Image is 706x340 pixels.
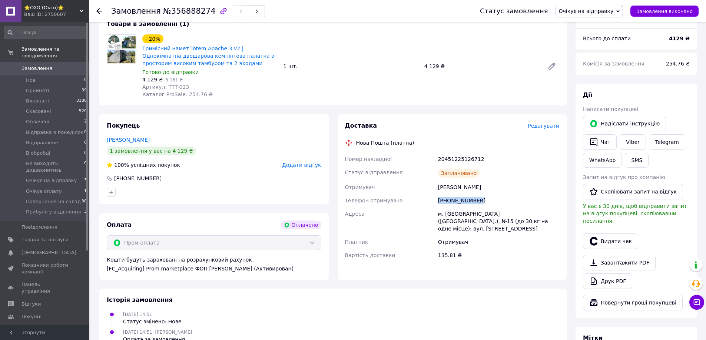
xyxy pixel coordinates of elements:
[84,160,87,174] span: 0
[96,7,102,15] div: Повернутися назад
[142,69,199,75] span: Готово до відправки
[21,236,69,243] span: Товари та послуги
[4,26,87,39] input: Пошук
[21,301,41,307] span: Відгуки
[82,87,87,94] span: 39
[84,209,87,215] span: 3
[583,203,687,224] span: У вас є 30 днів, щоб відправити запит на відгук покупцеві, скопіювавши посилання.
[84,118,87,125] span: 2
[142,77,163,83] span: 4 129 ₴
[113,175,162,182] div: [PHONE_NUMBER]
[21,65,52,72] span: Замовлення
[26,129,83,136] span: Відправка в понеділок
[21,224,57,230] span: Повідомлення
[583,255,656,270] a: Завантажити PDF
[281,221,321,229] div: Оплачено
[438,169,480,178] div: Заплановано
[26,139,58,146] span: Відправлене
[559,8,614,14] span: Очікує на відправку
[163,7,216,16] span: №356888274
[544,59,559,74] a: Редагувати
[583,134,617,150] button: Чат
[345,122,377,129] span: Доставка
[107,256,321,272] div: Кошти будуть зараховані на розрахунковий рахунок
[583,91,592,98] span: Дії
[480,7,548,15] div: Статус замовлення
[26,98,49,104] span: Виконані
[26,118,49,125] span: Оплачені
[345,239,368,245] span: Платник
[21,281,69,294] span: Панель управління
[583,36,631,41] span: Всього до сплати
[24,11,89,18] div: Ваш ID: 2750607
[107,147,196,155] div: 1 замовлення у вас на 4 129 ₴
[26,188,62,195] span: Очікує оплату
[630,6,699,17] button: Замовлення виконано
[26,150,50,156] span: В обробці
[437,194,561,207] div: [PHONE_NUMBER]
[625,153,649,168] button: SMS
[620,134,646,150] a: Viber
[437,249,561,262] div: 135.81 ₴
[107,296,173,303] span: Історія замовлення
[142,91,213,97] span: Каталог ProSale: 254.76 ₴
[142,84,189,90] span: Артикул: TTT-023
[345,169,403,175] span: Статус відправлення
[21,262,69,275] span: Показники роботи компанії
[142,34,163,43] div: - 20%
[345,156,392,162] span: Номер накладної
[123,330,192,335] span: [DATE] 14:51, [PERSON_NAME]
[583,295,683,310] button: Повернути гроші покупцеві
[282,162,321,168] span: Додати відгук
[583,116,666,131] button: Надіслати інструкцію
[636,9,693,14] span: Замовлення виконано
[26,87,49,94] span: Прийняті
[24,4,80,11] span: ⭐OXO (Оксо)⭐
[107,35,136,64] img: Тримісний намет Totem Apache 3 v2 | Однокімнатна двошарова кемпінгова палатка з просторим високим...
[79,108,87,115] span: 520
[123,318,182,325] div: Статус змінено: Нове
[583,273,632,289] a: Друк PDF
[82,198,87,205] span: 30
[84,177,87,184] span: 3
[583,174,665,180] span: Запит на відгук про компанію
[107,137,150,143] a: [PERSON_NAME]
[84,150,87,156] span: 0
[583,153,622,168] a: WhatsApp
[421,61,541,71] div: 4 129 ₴
[84,129,87,136] span: 0
[345,252,395,258] span: Вартість доставки
[689,295,704,310] button: Чат з покупцем
[26,77,37,84] span: Нові
[345,184,375,190] span: Отримувач
[354,139,416,147] div: Нова Пошта (платна)
[26,177,77,184] span: Очікує на відправку
[26,160,84,174] span: Не виходить додзвонитись
[123,312,152,317] span: [DATE] 14:51
[76,98,87,104] span: 3188
[107,20,189,27] span: Товари в замовленні (1)
[165,77,183,83] span: 5 161 ₴
[26,198,81,205] span: Повернення на склад
[84,188,87,195] span: 1
[21,46,89,59] span: Замовлення та повідомлення
[26,209,81,215] span: Прибуло у відділення
[437,152,561,166] div: 20451225126712
[142,46,274,66] a: Тримісний намет Totem Apache 3 v2 | Однокімнатна двошарова кемпінгова палатка з просторим високим...
[107,221,132,228] span: Оплата
[437,207,561,235] div: м. [GEOGRAPHIC_DATA] ([GEOGRAPHIC_DATA].), №15 (до 30 кг на одне місце): вул. [STREET_ADDRESS]
[111,7,161,16] span: Замовлення
[345,198,403,203] span: Телефон отримувача
[26,108,51,115] span: Скасовані
[666,61,690,67] span: 254.76 ₴
[84,77,87,84] span: 0
[345,211,365,217] span: Адреса
[583,61,644,67] span: Комісія за замовлення
[649,134,685,150] a: Telegram
[583,184,683,199] button: Скопіювати запит на відгук
[107,161,180,169] div: успішних покупок
[669,36,690,41] b: 4129 ₴
[437,181,561,194] div: [PERSON_NAME]
[21,313,42,320] span: Покупці
[84,139,87,146] span: 0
